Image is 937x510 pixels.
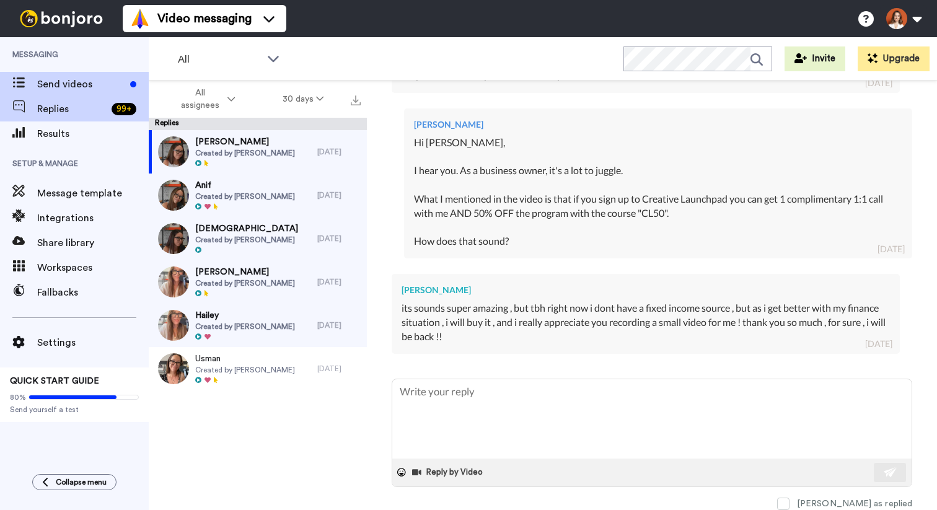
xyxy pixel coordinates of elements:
div: [DATE] [317,234,361,244]
img: 1b5aa9cb-a31a-4167-83a4-9023777ca948-thumb.jpg [158,180,189,211]
span: Video messaging [157,10,252,27]
div: [DATE] [878,243,905,255]
span: Created by [PERSON_NAME] [195,148,295,158]
span: Created by [PERSON_NAME] [195,365,295,375]
div: [DATE] [865,338,892,350]
img: 787c2273-f7a1-455a-8e78-280b0ef4abd9-thumb.jpg [158,310,189,341]
div: [PERSON_NAME] [402,284,890,296]
a: [DEMOGRAPHIC_DATA]Created by [PERSON_NAME][DATE] [149,217,367,260]
span: [PERSON_NAME] [195,266,295,278]
div: 99 + [112,103,136,115]
span: Created by [PERSON_NAME] [195,322,295,332]
a: UsmanCreated by [PERSON_NAME][DATE] [149,347,367,390]
span: Message template [37,186,149,201]
span: Created by [PERSON_NAME] [195,278,295,288]
img: export.svg [351,95,361,105]
img: send-white.svg [884,467,897,477]
button: All assignees [151,82,259,117]
span: Settings [37,335,149,350]
span: Created by [PERSON_NAME] [195,235,298,245]
div: Hi [PERSON_NAME], I hear you. As a business owner, it's a lot to juggle. What I mentioned in the ... [414,136,902,249]
div: [DATE] [317,364,361,374]
img: 8ae73e70-ccb0-4225-9ca8-f179eea07aeb-thumb.jpg [158,136,189,167]
span: All assignees [175,87,225,112]
span: Workspaces [37,260,149,275]
span: All [178,52,261,67]
div: [DATE] [317,190,361,200]
a: AnifCreated by [PERSON_NAME][DATE] [149,174,367,217]
button: 30 days [259,88,348,110]
span: Collapse menu [56,477,107,487]
span: [PERSON_NAME] [195,136,295,148]
div: [DATE] [317,147,361,157]
img: db9c5d6e-d46a-4b77-b03a-8d144d60c608-thumb.jpg [158,223,189,254]
span: QUICK START GUIDE [10,377,99,385]
span: Replies [37,102,107,117]
button: Reply by Video [411,463,486,481]
div: [DATE] [865,77,892,89]
span: 80% [10,392,26,402]
button: Export all results that match these filters now. [347,90,364,108]
img: 8263a58c-0803-4b83-9cb5-7ff0b4c5d52e-thumb.jpg [158,353,189,384]
div: [PERSON_NAME] [414,118,902,131]
span: Integrations [37,211,149,226]
span: Anif [195,179,295,191]
span: Send videos [37,77,125,92]
span: Send yourself a test [10,405,139,415]
img: vm-color.svg [130,9,150,29]
img: bj-logo-header-white.svg [15,10,108,27]
img: 5af94d56-3cfa-4eaa-8484-b7792819428d-thumb.jpg [158,266,189,297]
div: [DATE] [317,277,361,287]
div: [DATE] [317,320,361,330]
div: its sounds super amazing , but tbh right now i dont have a fixed income source , but as i get bet... [402,301,890,344]
span: Created by [PERSON_NAME] [195,191,295,201]
a: [PERSON_NAME]Created by [PERSON_NAME][DATE] [149,130,367,174]
span: Fallbacks [37,285,149,300]
span: Usman [195,353,295,365]
div: [PERSON_NAME] as replied [797,498,912,510]
button: Collapse menu [32,474,117,490]
button: Invite [785,46,845,71]
div: Replies [149,118,367,130]
span: Results [37,126,149,141]
a: HaileyCreated by [PERSON_NAME][DATE] [149,304,367,347]
span: [DEMOGRAPHIC_DATA] [195,222,298,235]
a: [PERSON_NAME]Created by [PERSON_NAME][DATE] [149,260,367,304]
span: Hailey [195,309,295,322]
span: Share library [37,235,149,250]
button: Upgrade [858,46,930,71]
